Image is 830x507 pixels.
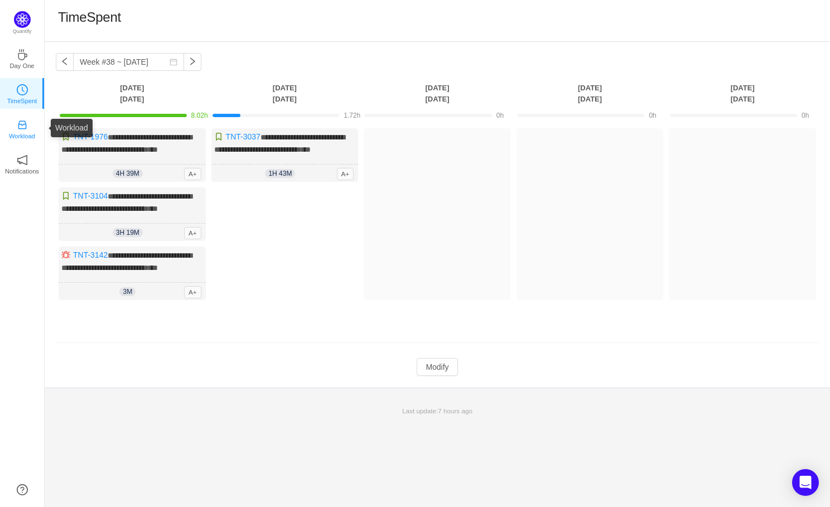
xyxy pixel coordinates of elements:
[17,123,28,134] a: icon: inboxWorkload
[17,88,28,99] a: icon: clock-circleTimeSpent
[649,112,656,119] span: 0h
[9,61,34,71] p: Day One
[113,228,143,237] span: 3h 19m
[7,96,37,106] p: TimeSpent
[191,112,208,119] span: 8.02h
[58,9,121,26] h1: TimeSpent
[417,358,457,376] button: Modify
[402,407,472,414] span: Last update:
[17,154,28,166] i: icon: notification
[514,82,667,105] th: [DATE] [DATE]
[226,132,260,141] a: TNT-3037
[17,158,28,169] a: icon: notificationNotifications
[56,82,209,105] th: [DATE] [DATE]
[17,52,28,64] a: icon: coffeeDay One
[61,250,70,259] img: 10303
[119,287,136,296] span: 3m
[56,53,74,71] button: icon: left
[9,131,35,141] p: Workload
[17,49,28,60] i: icon: coffee
[438,407,472,414] span: 7 hours ago
[17,84,28,95] i: icon: clock-circle
[184,227,201,239] span: A+
[666,82,819,105] th: [DATE] [DATE]
[73,250,108,259] a: TNT-3142
[61,132,70,141] img: 10315
[13,28,32,36] p: Quantify
[802,112,809,119] span: 0h
[209,82,361,105] th: [DATE] [DATE]
[214,132,223,141] img: 10315
[265,169,295,178] span: 1h 43m
[73,132,108,141] a: TNT-1976
[73,53,184,71] input: Select a week
[14,11,31,28] img: Quantify
[17,119,28,131] i: icon: inbox
[184,286,201,298] span: A+
[496,112,504,119] span: 0h
[17,484,28,495] a: icon: question-circle
[337,168,354,180] span: A+
[73,191,108,200] a: TNT-3104
[5,166,39,176] p: Notifications
[792,469,819,496] div: Open Intercom Messenger
[184,53,201,71] button: icon: right
[184,168,201,180] span: A+
[344,112,360,119] span: 1.72h
[61,191,70,200] img: 10315
[113,169,143,178] span: 4h 39m
[170,58,177,66] i: icon: calendar
[361,82,514,105] th: [DATE] [DATE]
